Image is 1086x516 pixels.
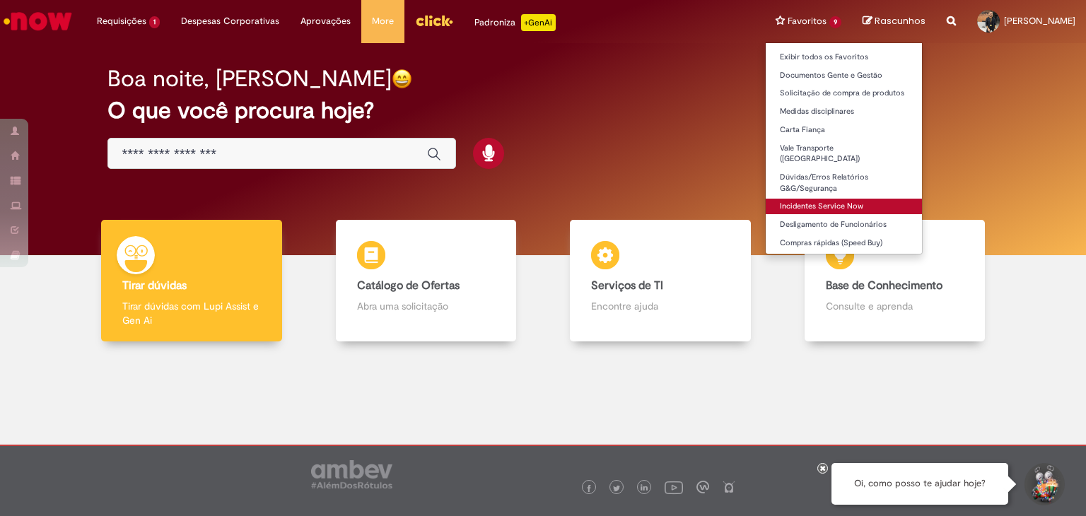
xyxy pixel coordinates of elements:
img: happy-face.png [392,69,412,89]
a: Catálogo de Ofertas Abra uma solicitação [309,220,544,342]
a: Medidas disciplinares [766,104,922,119]
span: Rascunhos [875,14,926,28]
img: logo_footer_naosei.png [723,481,735,493]
a: Dúvidas/Erros Relatórios G&G/Segurança [766,170,922,196]
a: Compras rápidas (Speed Buy) [766,235,922,251]
img: ServiceNow [1,7,74,35]
span: Favoritos [788,14,827,28]
span: 9 [829,16,841,28]
h2: Boa noite, [PERSON_NAME] [107,66,392,91]
a: Documentos Gente e Gestão [766,68,922,83]
p: Consulte e aprenda [826,299,964,313]
p: Encontre ajuda [591,299,730,313]
img: logo_footer_ambev_rotulo_gray.png [311,460,392,488]
a: Tirar dúvidas Tirar dúvidas com Lupi Assist e Gen Ai [74,220,309,342]
b: Catálogo de Ofertas [357,278,460,293]
p: +GenAi [521,14,556,31]
span: Despesas Corporativas [181,14,279,28]
img: logo_footer_youtube.png [665,478,683,496]
a: Incidentes Service Now [766,199,922,214]
a: Rascunhos [863,15,926,28]
span: Requisições [97,14,146,28]
div: Padroniza [474,14,556,31]
img: click_logo_yellow_360x200.png [415,10,453,31]
a: Vale Transporte ([GEOGRAPHIC_DATA]) [766,141,922,167]
img: logo_footer_linkedin.png [641,484,648,493]
span: 1 [149,16,160,28]
b: Base de Conhecimento [826,278,942,293]
a: Exibir todos os Favoritos [766,49,922,65]
button: Iniciar Conversa de Suporte [1022,463,1065,505]
a: Serviços de TI Encontre ajuda [543,220,778,342]
h2: O que você procura hoje? [107,98,979,123]
img: logo_footer_workplace.png [696,481,709,493]
a: Base de Conhecimento Consulte e aprenda [778,220,1012,342]
b: Serviços de TI [591,278,663,293]
ul: Favoritos [765,42,923,254]
div: Oi, como posso te ajudar hoje? [831,463,1008,505]
p: Tirar dúvidas com Lupi Assist e Gen Ai [122,299,261,327]
span: More [372,14,394,28]
a: Carta Fiança [766,122,922,138]
img: logo_footer_facebook.png [585,485,592,492]
a: Solicitação de compra de produtos [766,86,922,101]
p: Abra uma solicitação [357,299,496,313]
a: Desligamento de Funcionários [766,217,922,233]
img: logo_footer_twitter.png [613,485,620,492]
b: Tirar dúvidas [122,278,187,293]
span: [PERSON_NAME] [1004,15,1075,27]
span: Aprovações [300,14,351,28]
